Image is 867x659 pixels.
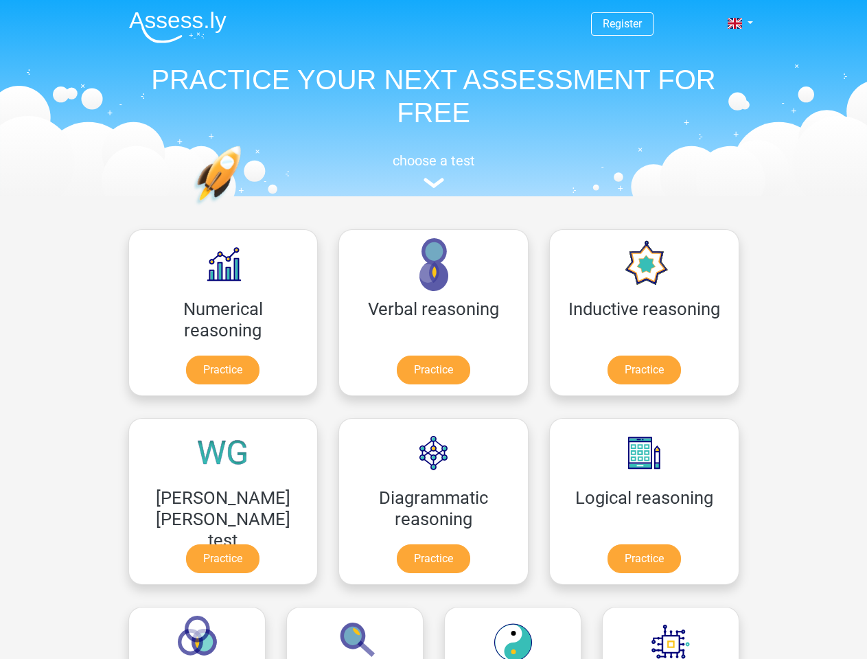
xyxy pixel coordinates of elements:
img: practice [194,146,294,270]
h5: choose a test [118,152,750,169]
a: Practice [608,356,681,384]
a: choose a test [118,152,750,189]
a: Register [603,17,642,30]
img: Assessly [129,11,227,43]
a: Practice [608,544,681,573]
h1: PRACTICE YOUR NEXT ASSESSMENT FOR FREE [118,63,750,129]
a: Practice [397,356,470,384]
a: Practice [397,544,470,573]
a: Practice [186,356,259,384]
img: assessment [424,178,444,188]
a: Practice [186,544,259,573]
